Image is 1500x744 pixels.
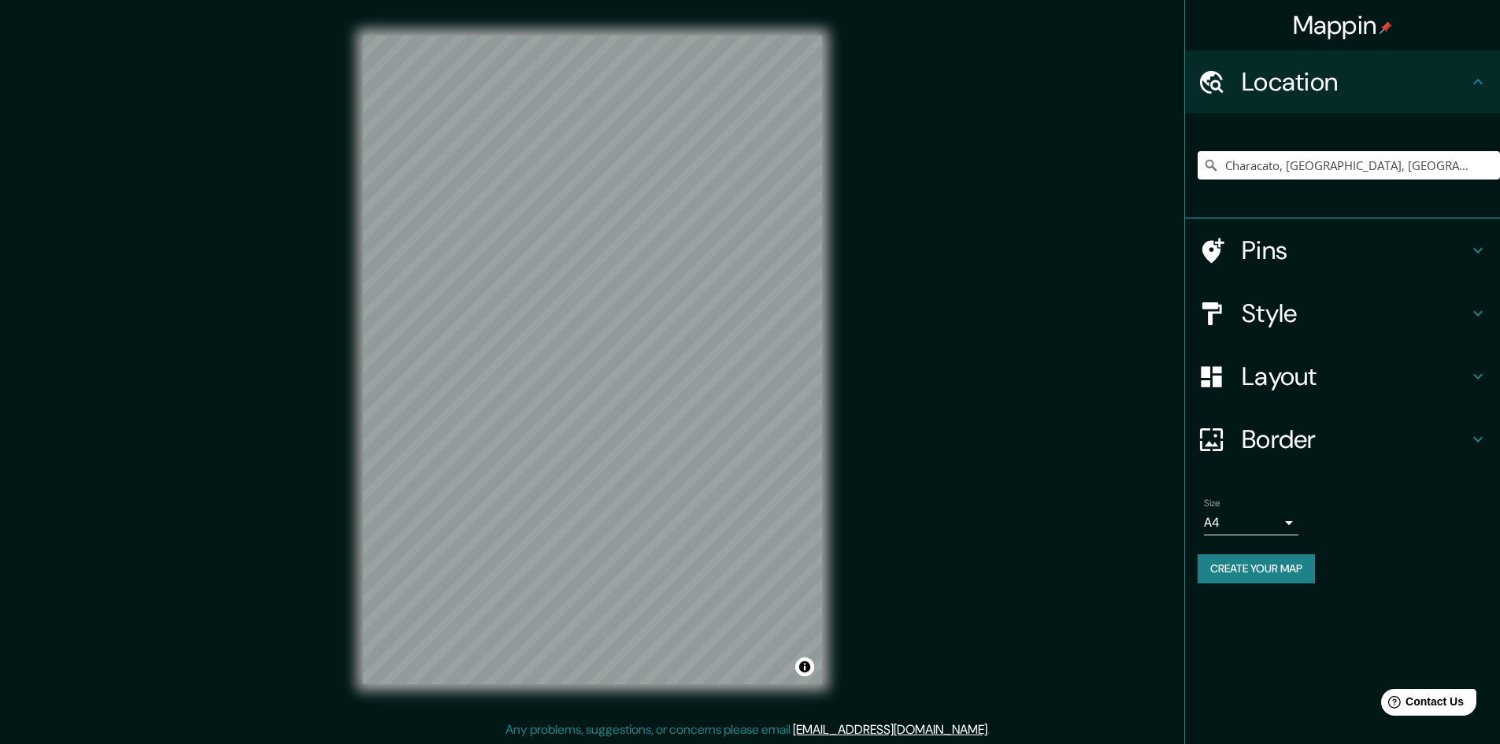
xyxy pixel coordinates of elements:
[506,720,990,739] p: Any problems, suggestions, or concerns please email .
[990,720,992,739] div: .
[1242,298,1469,329] h4: Style
[1380,21,1392,34] img: pin-icon.png
[363,35,822,684] canvas: Map
[1242,361,1469,392] h4: Layout
[1198,554,1315,583] button: Create your map
[1185,282,1500,345] div: Style
[793,721,987,738] a: [EMAIL_ADDRESS][DOMAIN_NAME]
[992,720,995,739] div: .
[1204,510,1298,535] div: A4
[1242,424,1469,455] h4: Border
[1204,497,1220,510] label: Size
[1242,235,1469,266] h4: Pins
[1185,345,1500,408] div: Layout
[1360,683,1483,727] iframe: Help widget launcher
[1185,50,1500,113] div: Location
[1185,219,1500,282] div: Pins
[1198,151,1500,180] input: Pick your city or area
[1242,66,1469,98] h4: Location
[1185,408,1500,471] div: Border
[795,657,814,676] button: Toggle attribution
[1293,9,1393,41] h4: Mappin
